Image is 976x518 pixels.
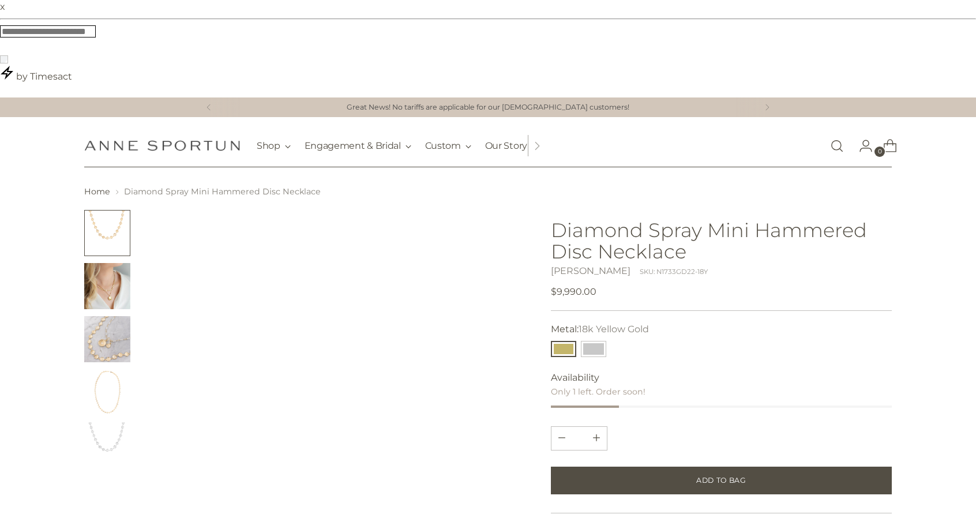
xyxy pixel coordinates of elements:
h1: Diamond Spray Mini Hammered Disc Necklace [551,219,892,262]
input: Product quantity [565,427,593,450]
span: Diamond Spray Mini Hammered Disc Necklace [124,186,321,197]
a: Anne Sportun Fine Jewellery [84,140,240,151]
a: Open cart modal [874,134,897,157]
button: Add product quantity [551,427,572,450]
button: Shop [257,133,291,159]
button: Subtract product quantity [586,427,607,450]
a: Our Story [485,133,527,159]
a: [PERSON_NAME] [551,265,630,276]
label: Metal: [551,322,649,336]
span: Add to Bag [696,475,746,486]
button: 14k White Gold [581,341,606,357]
span: by Timesact [16,71,72,82]
button: Add to Bag [551,467,892,494]
a: Home [84,186,110,197]
nav: breadcrumbs [84,186,892,198]
button: 18k Yellow Gold [551,341,576,357]
button: Change image to image 3 [84,316,130,362]
a: Great News! No tariffs are applicable for our [DEMOGRAPHIC_DATA] customers! [347,102,629,113]
button: Change image to image 2 [84,263,130,309]
span: Availability [551,371,599,385]
button: Change image to image 4 [84,369,130,415]
a: Go to the account page [850,134,873,157]
button: Change image to image 5 [84,422,130,468]
a: Open search modal [825,134,849,157]
div: SKU: N1733GD22-18Y [640,267,708,277]
span: 18k Yellow Gold [579,324,649,335]
button: Engagement & Bridal [305,133,411,159]
button: Custom [425,133,471,159]
span: $9,990.00 [551,285,596,299]
span: 0 [874,147,885,157]
button: Change image to image 1 [84,210,130,256]
span: Only 1 left. Order soon! [551,386,645,397]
